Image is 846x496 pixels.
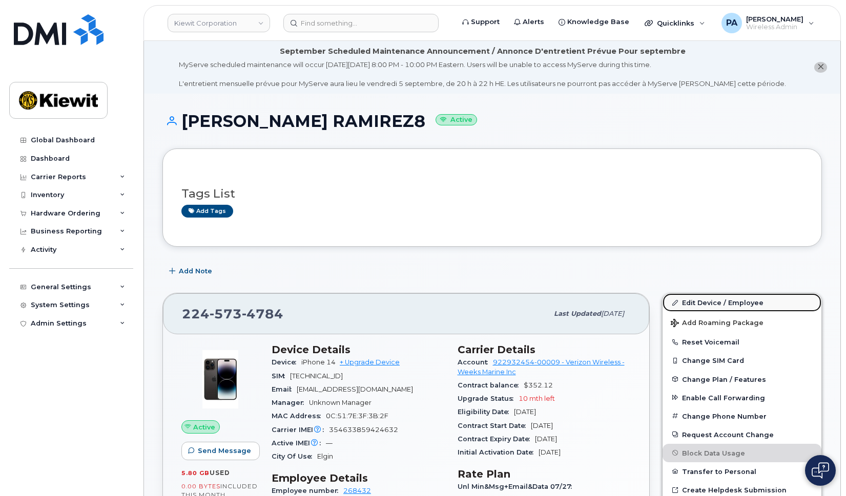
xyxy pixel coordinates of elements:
button: Block Data Usage [663,444,821,462]
button: close notification [814,62,827,73]
span: $352.12 [524,381,553,389]
span: Active [193,422,215,432]
span: Unl Min&Msg+Email&Data 07/27 [458,483,577,490]
span: 0.00 Bytes [181,483,220,490]
h3: Carrier Details [458,343,631,356]
span: Initial Activation Date [458,448,539,456]
span: Eligibility Date [458,408,514,416]
span: Last updated [554,310,601,317]
span: Device [272,358,301,366]
h3: Tags List [181,187,803,200]
span: Account [458,358,493,366]
button: Reset Voicemail [663,333,821,351]
span: [DATE] [535,435,557,443]
span: Contract balance [458,381,524,389]
span: — [326,439,333,447]
span: [DATE] [539,448,561,456]
span: 573 [210,306,242,321]
button: Transfer to Personal [663,462,821,481]
button: Request Account Change [663,425,821,444]
span: Unknown Manager [309,399,372,406]
span: 5.80 GB [181,469,210,477]
button: Add Roaming Package [663,312,821,333]
span: 0C:51:7E:3F:3B:2F [326,412,388,420]
span: Email [272,385,297,393]
span: [DATE] [601,310,624,317]
span: Elgin [317,452,333,460]
span: Upgrade Status [458,395,519,402]
a: 268432 [343,487,371,494]
span: 10 mth left [519,395,555,402]
span: 354633859424632 [329,426,398,434]
h3: Rate Plan [458,468,631,480]
button: Add Note [162,262,221,281]
span: MAC Address [272,412,326,420]
span: 224 [182,306,283,321]
div: MyServe scheduled maintenance will occur [DATE][DATE] 8:00 PM - 10:00 PM Eastern. Users will be u... [179,60,786,89]
span: [EMAIL_ADDRESS][DOMAIN_NAME] [297,385,413,393]
a: + Upgrade Device [340,358,400,366]
span: Send Message [198,446,251,456]
div: September Scheduled Maintenance Announcement / Annonce D'entretient Prévue Pour septembre [280,46,686,57]
span: Add Note [179,266,212,276]
span: Add Roaming Package [671,319,764,329]
span: City Of Use [272,452,317,460]
span: [DATE] [531,422,553,429]
button: Change Phone Number [663,407,821,425]
span: SIM [272,372,290,380]
h1: [PERSON_NAME] RAMIREZ8 [162,112,822,130]
span: Manager [272,399,309,406]
small: Active [436,114,477,126]
img: Open chat [812,462,829,479]
span: Contract Expiry Date [458,435,535,443]
span: [DATE] [514,408,536,416]
span: Employee number [272,487,343,494]
h3: Device Details [272,343,445,356]
span: Carrier IMEI [272,426,329,434]
h3: Employee Details [272,472,445,484]
span: Change Plan / Features [682,375,766,383]
span: 4784 [242,306,283,321]
a: 922932454-00009 - Verizon Wireless - Weeks Marine Inc [458,358,625,375]
span: Contract Start Date [458,422,531,429]
button: Enable Call Forwarding [663,389,821,407]
a: Edit Device / Employee [663,293,821,312]
button: Change Plan / Features [663,370,821,389]
span: Active IMEI [272,439,326,447]
button: Send Message [181,442,260,460]
span: [TECHNICAL_ID] [290,372,343,380]
button: Change SIM Card [663,351,821,370]
span: iPhone 14 [301,358,336,366]
span: Enable Call Forwarding [682,394,765,401]
img: image20231002-3703462-njx0qo.jpeg [190,349,251,410]
span: used [210,469,230,477]
a: Add tags [181,205,233,218]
